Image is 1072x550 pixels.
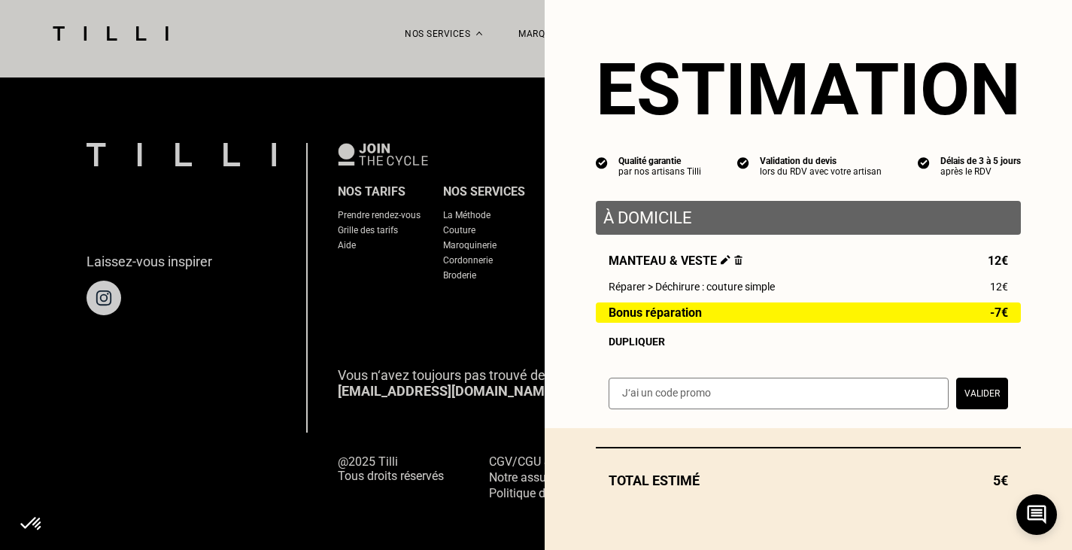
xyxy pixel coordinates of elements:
[918,156,930,169] img: icon list info
[737,156,749,169] img: icon list info
[618,156,701,166] div: Qualité garantie
[721,255,730,265] img: Éditer
[988,254,1008,268] span: 12€
[990,281,1008,293] span: 12€
[609,306,702,319] span: Bonus réparation
[609,378,949,409] input: J‘ai un code promo
[760,166,882,177] div: lors du RDV avec votre artisan
[596,47,1021,132] section: Estimation
[940,156,1021,166] div: Délais de 3 à 5 jours
[596,473,1021,488] div: Total estimé
[603,208,1013,227] p: À domicile
[956,378,1008,409] button: Valider
[596,156,608,169] img: icon list info
[734,255,743,265] img: Supprimer
[609,281,775,293] span: Réparer > Déchirure : couture simple
[760,156,882,166] div: Validation du devis
[609,336,1008,348] div: Dupliquer
[993,473,1008,488] span: 5€
[609,254,743,268] span: Manteau & veste
[940,166,1021,177] div: après le RDV
[990,306,1008,319] span: -7€
[618,166,701,177] div: par nos artisans Tilli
